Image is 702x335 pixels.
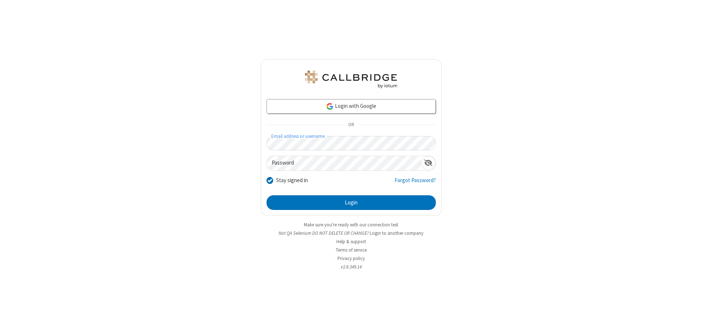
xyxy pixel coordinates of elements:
a: Terms of service [336,247,367,253]
a: Forgot Password? [395,176,436,190]
div: Show password [421,156,435,170]
img: google-icon.png [326,102,334,110]
input: Email address or username [267,136,436,150]
input: Password [267,156,421,170]
button: Login to another company [370,230,423,237]
a: Make sure you're ready with our connection test [304,222,398,228]
span: OR [345,120,357,130]
label: Stay signed in [276,176,308,185]
li: Not QA Selenium DO NOT DELETE OR CHANGE? [261,230,442,237]
a: Help & support [336,238,366,245]
a: Privacy policy [337,255,365,261]
img: QA Selenium DO NOT DELETE OR CHANGE [303,71,399,88]
a: Login with Google [267,99,436,114]
iframe: Chat [684,316,697,330]
button: Login [267,195,436,210]
li: v2.6.349.14 [261,263,442,270]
